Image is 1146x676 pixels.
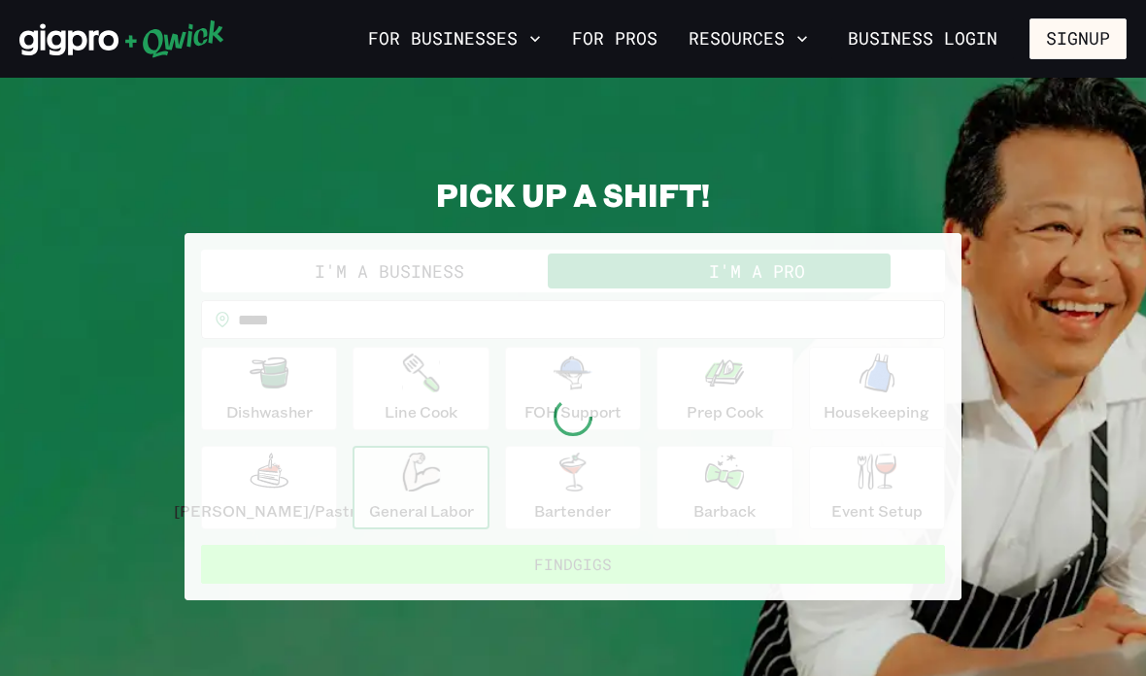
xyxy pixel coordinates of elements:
[564,22,665,55] a: For Pros
[185,175,961,214] h2: PICK UP A SHIFT!
[360,22,549,55] button: For Businesses
[831,18,1014,59] a: Business Login
[174,499,364,523] p: [PERSON_NAME]/Pastry
[1029,18,1127,59] button: Signup
[681,22,816,55] button: Resources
